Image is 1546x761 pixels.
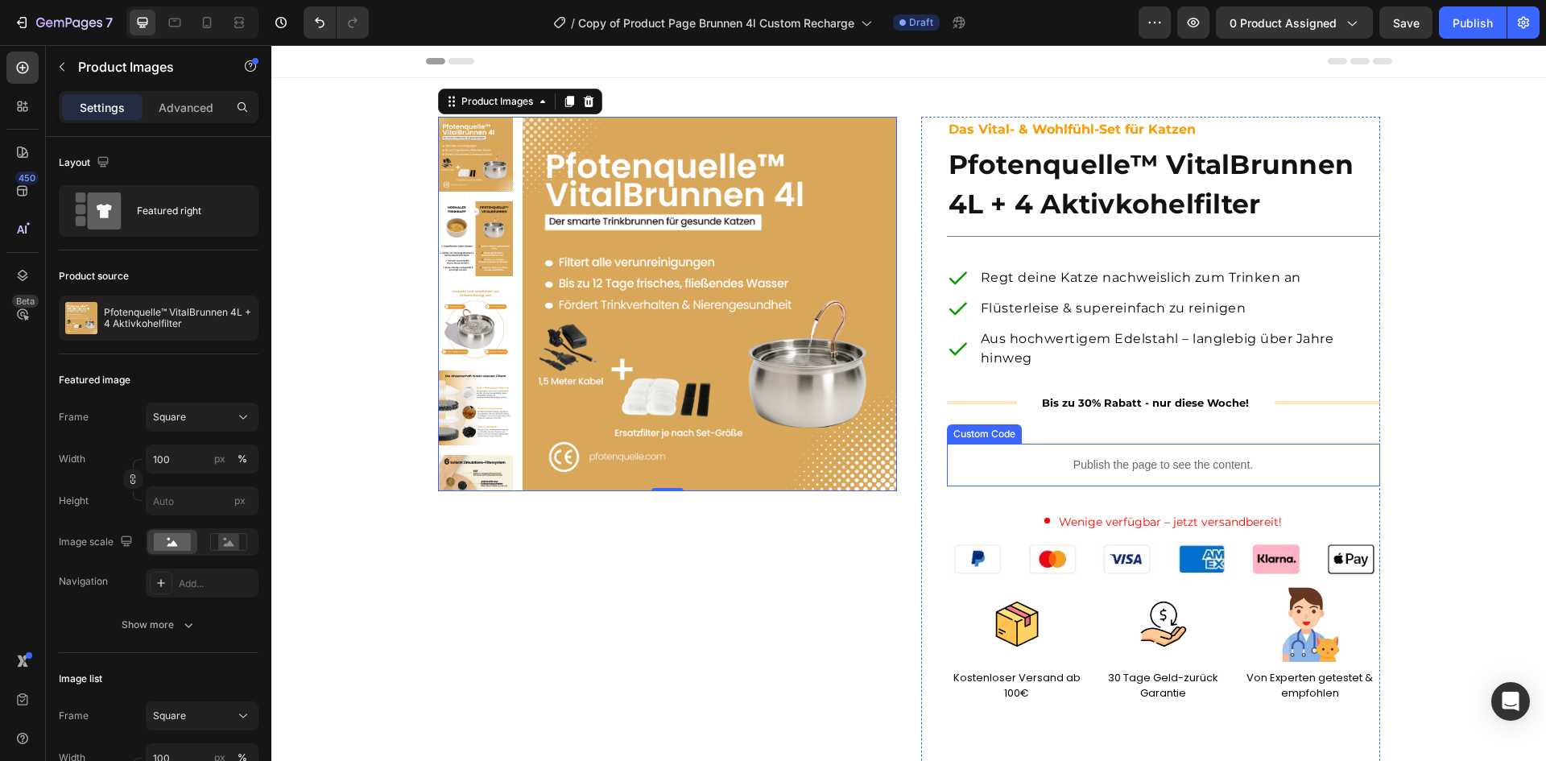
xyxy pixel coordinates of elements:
div: Product source [59,269,129,283]
p: Publish the page to see the content. [676,412,1109,428]
input: px% [146,445,258,474]
img: gempages_567733187413803941-0b939cdd-86c8-4564-8f75-ced14ef5b3ed.webp [852,539,932,619]
span: Copy of Product Page Brunnen 4l Custom Recharge [578,14,854,31]
img: product feature img [65,302,97,334]
span: Square [153,709,186,723]
button: Save [1379,6,1432,39]
div: Publish [1453,14,1493,31]
p: 7 [105,13,113,32]
div: Add... [179,577,254,591]
span: Kostenloser Versand ab 100€ [682,625,809,656]
div: Open Intercom Messenger [1491,682,1530,721]
div: Featured image [59,373,130,387]
p: Pfotenquelle™ VitalBrunnen 4L + 4 Aktivkohelfilter [104,307,252,329]
button: Publish [1439,6,1507,39]
button: Square [146,701,258,730]
p: Regt deine Katze nachweislich zum Trinken an [709,223,1106,242]
div: Custom Code [679,382,747,396]
span: Save [1393,16,1420,30]
button: 7 [6,6,120,39]
span: 0 product assigned [1230,14,1337,31]
iframe: Design area [271,45,1546,761]
h1: Pfotenquelle™ VitalBrunnen 4L + 4 Aktivkohelfilter [676,98,1109,181]
div: Navigation [59,574,108,589]
div: % [238,452,247,466]
p: Settings [80,99,125,116]
span: / [571,14,575,31]
div: Layout [59,152,113,174]
button: % [210,449,229,469]
div: Show more [122,617,196,633]
img: gempages_567733187413803941-eacd52da-1024-4362-b4c1-4f4eb493b9c7.webp [998,539,1079,619]
img: gempages_567733187413803941-583d5592-9e6b-4066-97a7-186d217e59e6.jpg [676,496,1109,539]
span: Von Experten getestet & empfohlen [975,625,1102,656]
label: Width [59,452,85,466]
button: 0 product assigned [1216,6,1373,39]
span: Draft [909,15,933,30]
div: Image scale [59,531,136,553]
img: gempages_567733187413803941-c23b7126-56a9-4756-88fa-19c534e11b95.webp [705,539,786,619]
button: Show more [59,610,258,639]
div: Image list [59,672,102,686]
strong: Bis zu 30% Rabatt - nur diese Woche! [771,351,978,364]
button: Square [146,403,258,432]
span: Square [153,410,186,424]
p: Product Images [78,57,215,77]
div: 450 [15,172,39,184]
label: Frame [59,410,89,424]
p: Aus hochwertigem Edelstahl – langlebig über Jahre hinweg [709,284,1106,323]
label: Height [59,494,89,508]
div: Undo/Redo [304,6,369,39]
span: 30 Tage Geld-zurück Garantie [837,625,947,656]
p: Das Vital- & Wohlfühl-Set für Katzen [677,73,1107,97]
span: px [234,494,246,507]
label: Frame [59,709,89,723]
p: Advanced [159,99,213,116]
div: Beta [12,295,39,308]
p: Flüsterleise & supereinfach zu reinigen [709,254,1106,273]
div: Featured right [137,192,235,230]
span: Wenige verfügbar – jetzt versandbereit! [787,469,1011,486]
input: px [146,486,258,515]
div: px [214,452,225,466]
button: px [233,449,252,469]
